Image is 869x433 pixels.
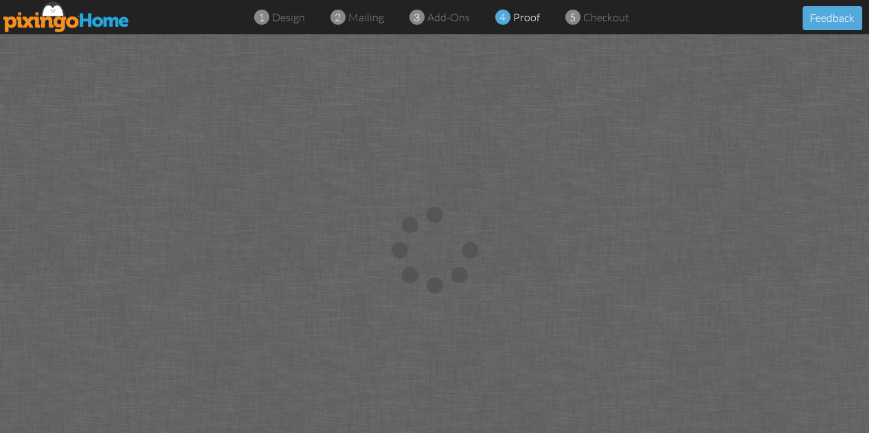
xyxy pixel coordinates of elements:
span: proof [513,10,540,24]
span: 3 [414,10,420,25]
button: Feedback [802,6,862,30]
span: 4 [499,10,506,25]
span: 5 [569,10,576,25]
span: checkout [583,10,629,24]
span: 2 [335,10,341,25]
span: design [272,10,305,24]
span: mailing [348,10,384,24]
span: add-ons [427,10,470,24]
span: 1 [258,10,264,25]
img: pixingo logo [3,1,130,32]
